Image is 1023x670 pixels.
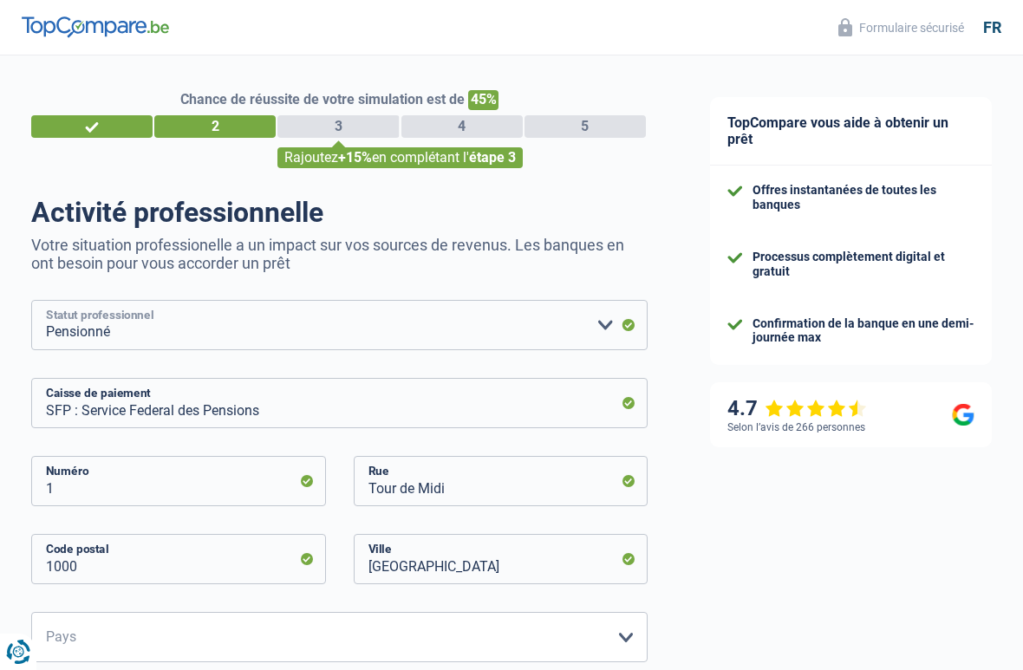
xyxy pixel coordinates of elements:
div: 2 [154,115,276,138]
div: 1 [31,115,153,138]
div: Confirmation de la banque en une demi-journée max [753,316,974,346]
div: Selon l’avis de 266 personnes [727,421,865,433]
span: +15% [338,149,372,166]
div: fr [983,18,1001,37]
div: Offres instantanées de toutes les banques [753,183,974,212]
p: Votre situation professionelle a un impact sur vos sources de revenus. Les banques en ont besoin ... [31,236,648,272]
div: 4.7 [727,396,867,421]
div: Processus complètement digital et gratuit [753,250,974,279]
button: Formulaire sécurisé [828,13,974,42]
img: TopCompare Logo [22,16,169,37]
span: étape 3 [469,149,516,166]
div: 4 [401,115,523,138]
div: 3 [277,115,399,138]
div: 5 [525,115,646,138]
h1: Activité professionnelle [31,196,648,229]
span: Chance de réussite de votre simulation est de [180,91,465,107]
div: TopCompare vous aide à obtenir un prêt [710,97,992,166]
span: 45% [468,90,498,110]
div: Rajoutez en complétant l' [277,147,523,168]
